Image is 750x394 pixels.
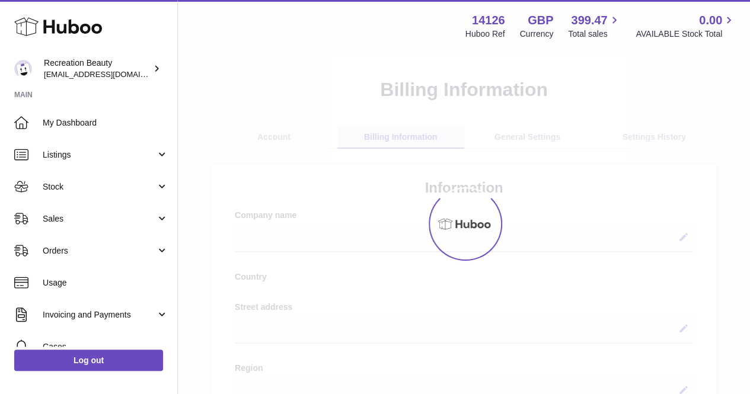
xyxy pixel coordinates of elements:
div: Currency [520,28,554,40]
span: 0.00 [699,12,722,28]
span: My Dashboard [43,117,168,129]
strong: GBP [528,12,553,28]
div: Recreation Beauty [44,57,151,80]
span: Total sales [568,28,621,40]
span: Cases [43,341,168,353]
span: Sales [43,213,156,225]
span: Usage [43,277,168,289]
div: Huboo Ref [465,28,505,40]
span: Invoicing and Payments [43,309,156,321]
span: Orders [43,245,156,257]
span: Stock [43,181,156,193]
a: 0.00 AVAILABLE Stock Total [636,12,736,40]
a: Log out [14,350,163,371]
span: Listings [43,149,156,161]
span: [EMAIL_ADDRESS][DOMAIN_NAME] [44,69,174,79]
strong: 14126 [472,12,505,28]
span: 399.47 [571,12,607,28]
a: 399.47 Total sales [568,12,621,40]
img: production@recreationbeauty.com [14,60,32,78]
span: AVAILABLE Stock Total [636,28,736,40]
